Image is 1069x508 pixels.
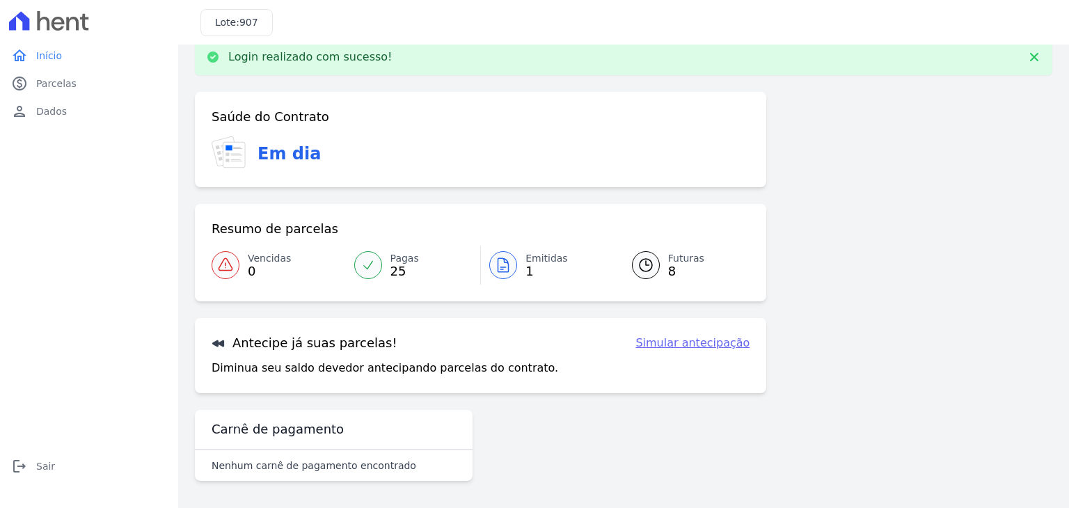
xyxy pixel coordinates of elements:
span: Sair [36,459,55,473]
a: personDados [6,97,173,125]
span: Futuras [668,251,704,266]
i: logout [11,458,28,475]
span: 8 [668,266,704,277]
h3: Em dia [258,141,321,166]
span: Início [36,49,62,63]
span: Dados [36,104,67,118]
span: 0 [248,266,291,277]
span: 907 [239,17,258,28]
p: Nenhum carnê de pagamento encontrado [212,459,416,473]
h3: Carnê de pagamento [212,421,344,438]
i: paid [11,75,28,92]
a: Simular antecipação [635,335,750,351]
h3: Saúde do Contrato [212,109,329,125]
h3: Resumo de parcelas [212,221,338,237]
i: home [11,47,28,64]
span: Pagas [390,251,419,266]
i: person [11,103,28,120]
a: paidParcelas [6,70,173,97]
span: Parcelas [36,77,77,90]
h3: Antecipe já suas parcelas! [212,335,397,351]
a: Emitidas 1 [481,246,615,285]
a: Vencidas 0 [212,246,346,285]
a: Pagas 25 [346,246,481,285]
p: Diminua seu saldo devedor antecipando parcelas do contrato. [212,360,558,376]
p: Login realizado com sucesso! [228,50,393,64]
h3: Lote: [215,15,258,30]
span: Vencidas [248,251,291,266]
a: Futuras 8 [615,246,750,285]
a: logoutSair [6,452,173,480]
span: 25 [390,266,419,277]
span: Emitidas [525,251,568,266]
a: homeInício [6,42,173,70]
span: 1 [525,266,568,277]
